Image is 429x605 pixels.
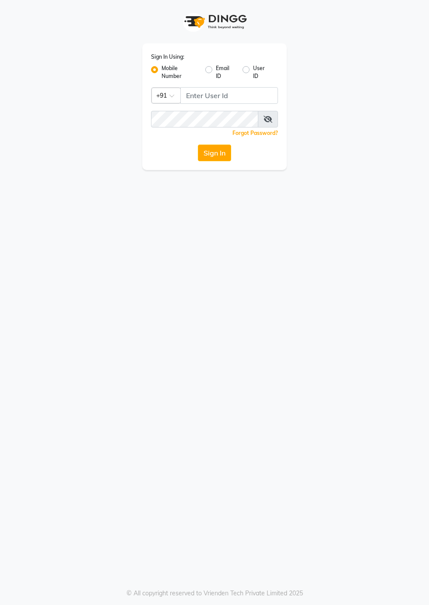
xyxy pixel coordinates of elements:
[198,145,231,161] button: Sign In
[253,64,271,80] label: User ID
[162,64,198,80] label: Mobile Number
[179,9,250,35] img: logo1.svg
[216,64,236,80] label: Email ID
[151,53,184,61] label: Sign In Using:
[180,87,278,104] input: Username
[151,111,258,127] input: Username
[232,130,278,136] a: Forgot Password?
